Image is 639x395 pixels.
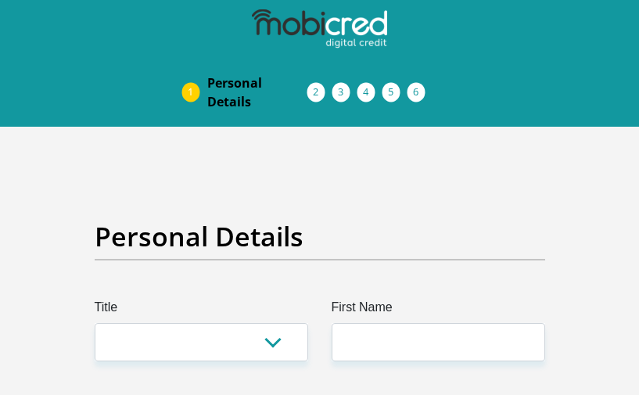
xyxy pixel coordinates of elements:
[332,298,545,323] label: First Name
[207,74,307,111] span: Personal Details
[195,67,320,117] a: PersonalDetails
[332,323,545,361] input: First Name
[95,298,308,323] label: Title
[95,221,545,253] h2: Personal Details
[252,9,386,48] img: mobicred logo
